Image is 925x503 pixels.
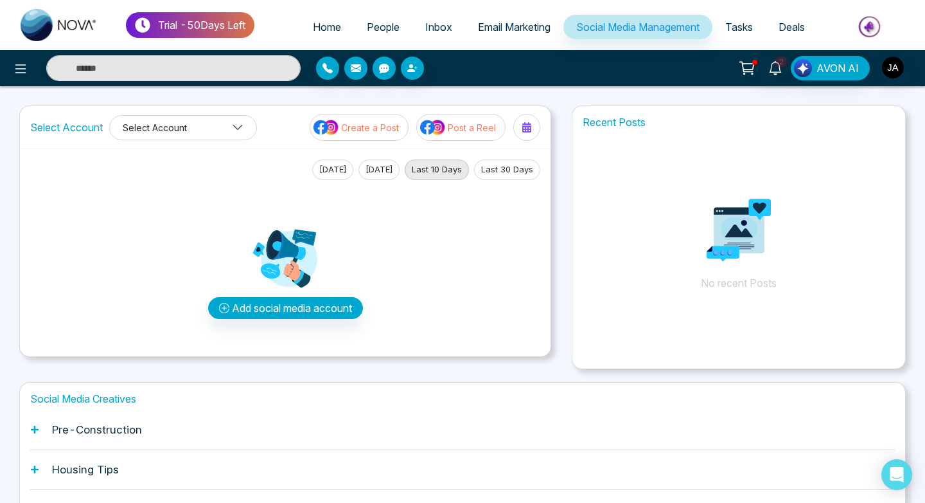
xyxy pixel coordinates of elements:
div: Open Intercom Messenger [881,459,912,490]
span: Deals [779,21,805,33]
span: AVON AI [816,60,859,76]
img: Lead Flow [794,59,812,77]
p: No recent Posts [572,135,905,328]
a: Tasks [712,15,766,39]
a: Email Marketing [465,15,563,39]
button: AVON AI [791,56,870,80]
button: social-media-iconPost a Reel [416,114,506,141]
img: Analytics png [707,198,771,262]
img: User Avatar [882,57,904,78]
span: Home [313,21,341,33]
p: Post a Reel [448,121,496,134]
a: Home [300,15,354,39]
p: Trial - 50 Days Left [158,17,245,33]
h1: Pre-Construction [52,423,142,436]
label: Select Account [30,120,103,135]
span: Email Marketing [478,21,551,33]
h1: Social Media Creatives [30,393,895,405]
button: [DATE] [358,160,400,180]
img: social-media-icon [313,119,339,136]
img: social-media-icon [420,119,446,136]
h1: Recent Posts [572,116,905,129]
img: Nova CRM Logo [21,9,98,41]
a: Inbox [412,15,465,39]
h1: Housing Tips [52,463,119,476]
span: Social Media Management [576,21,700,33]
a: 2 [760,56,791,78]
a: Social Media Management [563,15,712,39]
img: Market-place.gif [824,12,917,41]
span: Tasks [725,21,753,33]
p: Create a Post [341,121,399,134]
img: Analytics png [253,226,317,291]
button: Select Account [109,115,257,140]
button: Add social media account [208,297,363,319]
button: Last 10 Days [405,160,469,180]
a: People [354,15,412,39]
span: Inbox [425,21,452,33]
button: [DATE] [312,160,353,180]
button: Last 30 Days [474,160,540,180]
span: 2 [775,56,787,68]
button: social-media-iconCreate a Post [310,114,409,141]
a: Deals [766,15,818,39]
span: People [367,21,400,33]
